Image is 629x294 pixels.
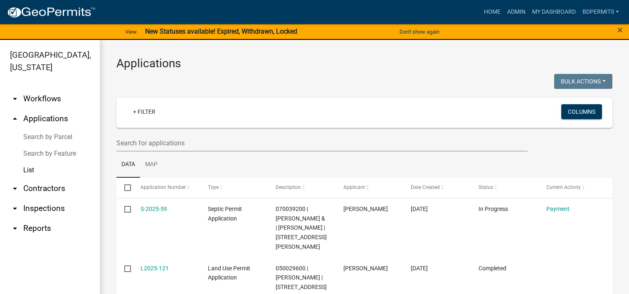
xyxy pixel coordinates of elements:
span: In Progress [479,206,508,212]
button: Don't show again [396,25,443,39]
strong: New Statuses available! Expired, Withdrawn, Locked [145,27,297,35]
span: 070039200 | ATHENA SWENSON & | CODY SWENSON | 5998 MAYHEW LAKE RD NE SAUK RAPIDS MN 56379 [276,206,327,250]
span: × [617,24,623,36]
i: arrow_drop_down [10,203,20,213]
datatable-header-cell: Type [200,178,268,198]
span: Completed [479,265,506,272]
a: Payment [546,206,570,212]
span: 08/20/2025 [411,206,428,212]
datatable-header-cell: Status [471,178,538,198]
a: View [122,25,140,39]
i: arrow_drop_down [10,184,20,194]
datatable-header-cell: Select [116,178,132,198]
a: Map [140,152,163,178]
a: S-2025-59 [141,206,167,212]
span: Land Use Permit Application [208,265,250,281]
i: arrow_drop_down [10,94,20,104]
span: Applicant [343,184,365,190]
span: Current Activity [546,184,581,190]
span: Lloyd Bruemmer [343,265,388,272]
datatable-header-cell: Current Activity [538,178,606,198]
a: Admin [504,4,529,20]
a: Home [481,4,504,20]
span: 050029600 | LLOYD A BRUEMMER II | 17749 135TH ST NE [276,265,327,291]
a: Data [116,152,140,178]
a: Bdpermits [579,4,622,20]
a: + Filter [126,104,162,119]
span: Status [479,184,493,190]
span: Sean Moe [343,206,388,212]
a: My Dashboard [529,4,579,20]
datatable-header-cell: Applicant [335,178,403,198]
span: Septic Permit Application [208,206,242,222]
a: L2025-121 [141,265,169,272]
span: Type [208,184,219,190]
span: Application Number [141,184,186,190]
i: arrow_drop_up [10,114,20,124]
datatable-header-cell: Description [268,178,335,198]
span: Date Created [411,184,440,190]
span: Description [276,184,301,190]
datatable-header-cell: Date Created [403,178,471,198]
datatable-header-cell: Application Number [132,178,200,198]
button: Columns [561,104,602,119]
button: Bulk Actions [554,74,612,89]
span: 08/20/2025 [411,265,428,272]
h3: Applications [116,56,612,71]
input: Search for applications [116,135,528,152]
button: Close [617,25,623,35]
i: arrow_drop_down [10,223,20,233]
